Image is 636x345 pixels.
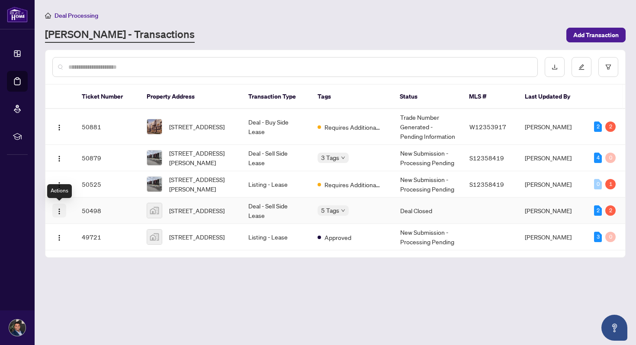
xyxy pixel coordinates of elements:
span: [STREET_ADDRESS] [169,206,225,215]
span: [STREET_ADDRESS][PERSON_NAME] [169,148,234,167]
td: Deal Closed [393,198,463,224]
img: thumbnail-img [147,177,162,192]
a: [PERSON_NAME] - Transactions [45,27,195,43]
img: Logo [56,182,63,188]
div: 0 [605,232,616,242]
span: Add Transaction [573,28,619,42]
img: thumbnail-img [147,150,162,165]
div: 2 [605,205,616,216]
th: Last Updated By [518,85,587,109]
span: edit [578,64,585,70]
td: New Submission - Processing Pending [393,171,463,198]
span: S12358419 [469,180,504,188]
div: 1 [605,179,616,189]
img: thumbnail-img [147,203,162,218]
img: Logo [56,234,63,241]
span: W12353917 [469,123,506,131]
img: logo [7,6,28,22]
button: Logo [52,204,66,217]
th: MLS # [462,85,517,109]
span: filter [605,64,611,70]
td: [PERSON_NAME] [518,109,587,145]
div: 3 [594,232,602,242]
span: 5 Tags [321,205,339,215]
th: Property Address [140,85,241,109]
div: 0 [594,179,602,189]
div: 2 [594,121,602,132]
span: Requires Additional Docs [324,180,381,189]
img: thumbnail-img [147,230,162,244]
img: Logo [56,155,63,162]
div: Actions [47,184,72,198]
td: New Submission - Processing Pending [393,145,463,171]
span: [STREET_ADDRESS][PERSON_NAME] [169,175,234,194]
td: Deal - Buy Side Lease [241,109,311,145]
td: 50525 [75,171,140,198]
th: Status [393,85,462,109]
img: thumbnail-img [147,119,162,134]
img: Profile Icon [9,319,26,336]
span: down [341,208,345,213]
button: filter [598,57,618,77]
div: 2 [594,205,602,216]
img: Logo [56,124,63,131]
th: Tags [311,85,393,109]
td: Deal - Sell Side Lease [241,198,311,224]
td: Listing - Lease [241,224,311,250]
span: [STREET_ADDRESS] [169,232,225,242]
div: 0 [605,153,616,163]
span: Approved [324,233,351,242]
button: Add Transaction [566,28,626,42]
td: [PERSON_NAME] [518,171,587,198]
td: 50498 [75,198,140,224]
td: Deal - Sell Side Lease [241,145,311,171]
span: download [552,64,558,70]
span: [STREET_ADDRESS] [169,122,225,131]
button: Logo [52,230,66,244]
div: 2 [605,121,616,132]
td: New Submission - Processing Pending [393,224,463,250]
button: Logo [52,177,66,191]
th: Transaction Type [241,85,311,109]
button: edit [572,57,591,77]
th: Ticket Number [75,85,140,109]
button: download [545,57,565,77]
button: Logo [52,151,66,165]
span: S12358419 [469,154,504,162]
span: Deal Processing [55,12,98,19]
span: down [341,156,345,160]
div: 4 [594,153,602,163]
span: 3 Tags [321,153,339,163]
td: 49721 [75,224,140,250]
td: Trade Number Generated - Pending Information [393,109,463,145]
span: Requires Additional Docs [324,122,381,132]
td: [PERSON_NAME] [518,198,587,224]
button: Logo [52,120,66,134]
span: home [45,13,51,19]
td: 50881 [75,109,140,145]
img: Logo [56,208,63,215]
td: Listing - Lease [241,171,311,198]
td: 50879 [75,145,140,171]
td: [PERSON_NAME] [518,224,587,250]
button: Open asap [601,315,627,341]
td: [PERSON_NAME] [518,145,587,171]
